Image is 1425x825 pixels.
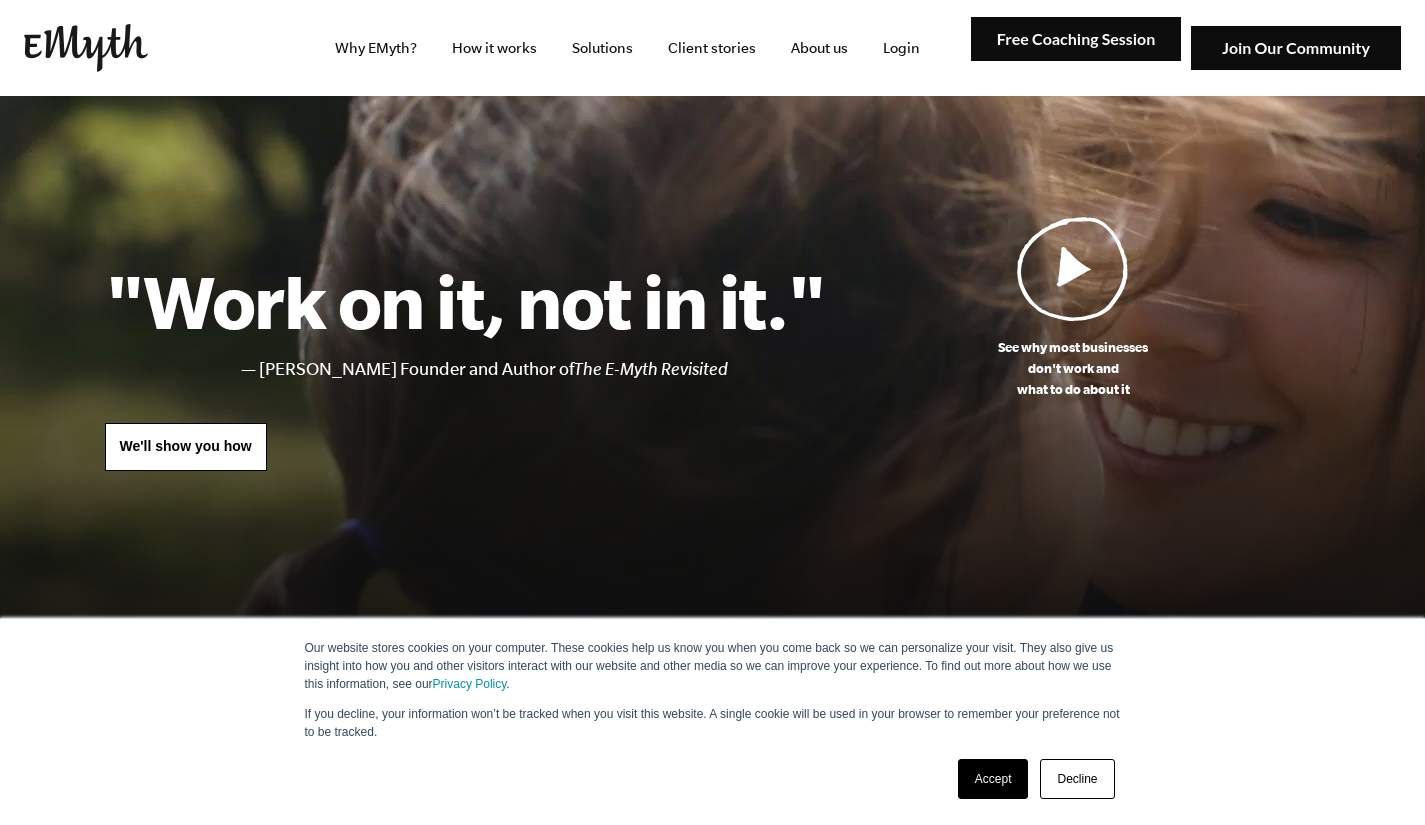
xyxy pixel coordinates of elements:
p: If you decline, your information won’t be tracked when you visit this website. A single cookie wi... [305,705,1121,741]
span: We'll show you how [120,438,252,454]
img: Join Our Community [1191,26,1401,71]
img: Play Video [1017,216,1129,321]
i: The E-Myth Revisited [574,359,728,379]
a: See why most businessesdon't work andwhat to do about it [826,216,1321,400]
p: Our website stores cookies on your computer. These cookies help us know you when you come back so... [305,639,1121,693]
a: Privacy Policy [433,677,507,691]
a: Accept [958,759,1029,799]
h1: "Work on it, not in it." [105,257,826,345]
a: Decline [1040,759,1114,799]
a: We'll show you how [105,423,267,471]
li: [PERSON_NAME] Founder and Author of [259,355,826,384]
p: See why most businesses don't work and what to do about it [826,337,1321,400]
img: EMyth [24,24,148,72]
img: Free Coaching Session [971,17,1181,62]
